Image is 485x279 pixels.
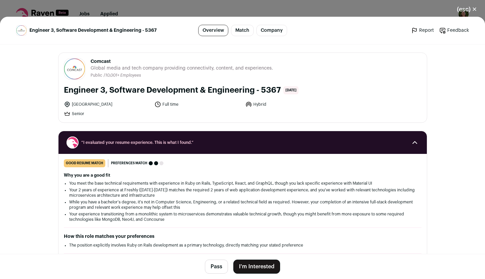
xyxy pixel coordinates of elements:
[69,181,416,186] li: You meet the base technical requirements with experience in Ruby on Rails, TypeScript, React, and...
[64,159,105,167] div: good resume match
[64,85,281,96] h1: Engineer 3, Software Development & Engineering - 5367
[198,25,228,36] a: Overview
[105,73,141,77] span: 10,001+ Employees
[29,27,157,34] span: Engineer 3, Software Development & Engineering - 5367
[104,73,141,78] li: /
[64,233,421,240] h2: How this role matches your preferences
[411,27,434,34] a: Report
[64,110,151,117] li: Senior
[439,27,469,34] a: Feedback
[64,173,421,178] h2: Why you are a good fit
[69,211,416,222] li: Your experience transitioning from a monolithic system to microservices demonstrates valuable tec...
[81,140,404,145] span: “I evaluated your resume experience. This is what I found.”
[256,25,287,36] a: Company
[231,25,254,36] a: Match
[91,65,273,72] span: Global media and tech company providing connectivity, content, and experiences.
[449,2,485,17] button: Close modal
[233,260,280,274] button: I'm Interested
[69,187,416,198] li: Your 2 years of experience at Freshly ([DATE]-[DATE]) matches the required 2 years of web applica...
[64,101,151,108] li: [GEOGRAPHIC_DATA]
[111,160,147,167] span: Preferences match
[283,86,298,94] span: [DATE]
[69,243,416,248] li: The position explicitly involves Ruby on Rails development as a primary technology, directly matc...
[154,101,241,108] li: Full time
[64,59,85,79] img: 2b6aeab970b3189099869cc1ddbd97e67b7c05e38648a67bb7757ac982c53954.jpg
[91,58,273,65] span: Comcast
[69,199,416,210] li: While you have a bachelor's degree, it's not in Computer Science, Engineering, or a related techn...
[16,25,26,35] img: 2b6aeab970b3189099869cc1ddbd97e67b7c05e38648a67bb7757ac982c53954.jpg
[245,101,332,108] li: Hybrid
[205,260,228,274] button: Pass
[91,73,104,78] li: Public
